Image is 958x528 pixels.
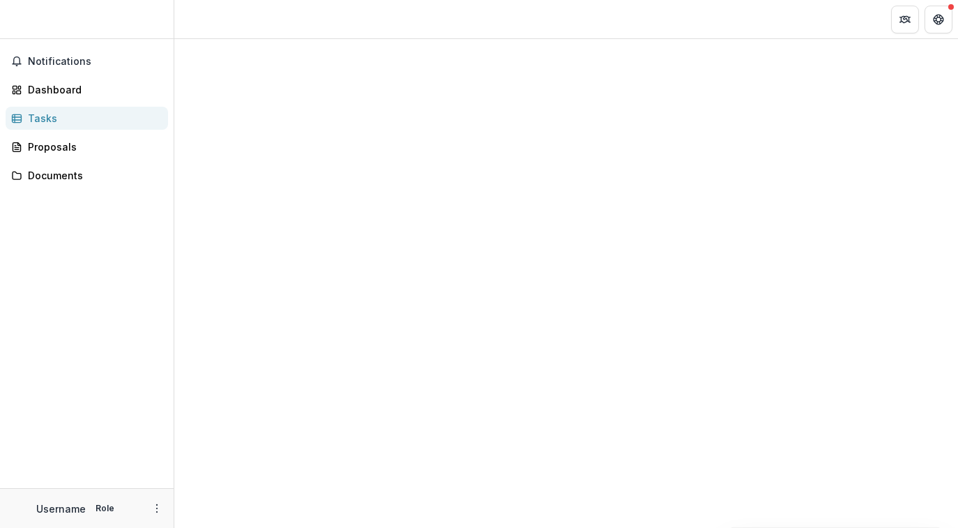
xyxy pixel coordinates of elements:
[925,6,952,33] button: Get Help
[28,82,157,97] div: Dashboard
[36,501,86,516] p: Username
[6,164,168,187] a: Documents
[6,50,168,73] button: Notifications
[6,107,168,130] a: Tasks
[91,502,119,515] p: Role
[6,135,168,158] a: Proposals
[28,56,162,68] span: Notifications
[28,168,157,183] div: Documents
[149,500,165,517] button: More
[6,78,168,101] a: Dashboard
[28,139,157,154] div: Proposals
[28,111,157,126] div: Tasks
[891,6,919,33] button: Partners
